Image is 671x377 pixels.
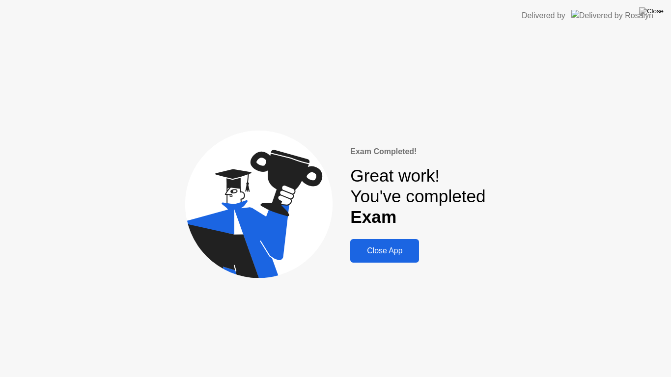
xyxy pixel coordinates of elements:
img: Close [639,7,664,15]
div: Exam Completed! [350,146,485,158]
div: Great work! You've completed [350,165,485,228]
div: Delivered by [522,10,565,22]
img: Delivered by Rosalyn [571,10,653,21]
b: Exam [350,207,396,226]
button: Close App [350,239,419,263]
div: Close App [353,246,416,255]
